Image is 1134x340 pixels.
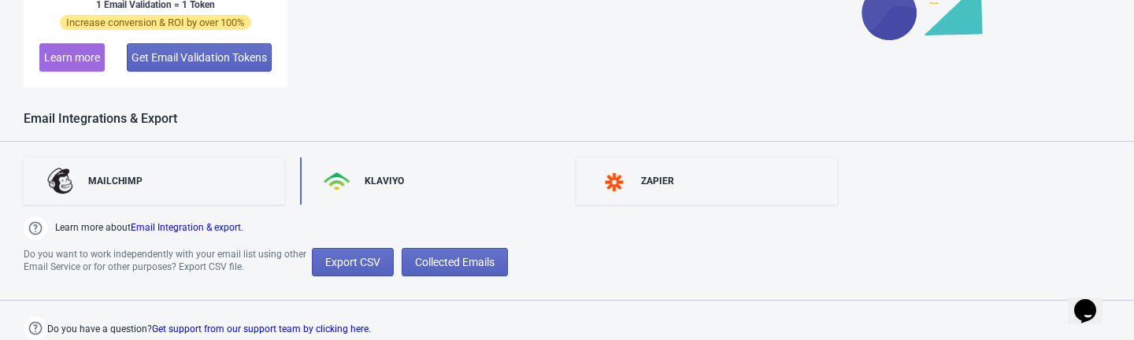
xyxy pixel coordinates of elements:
span: Export CSV [325,256,380,268]
span: Learn more [44,51,100,64]
span: Increase conversion & ROI by over 100% [60,15,251,30]
iframe: chat widget [1068,277,1118,324]
button: Learn more [39,43,105,72]
button: Export CSV [312,248,394,276]
img: zapier.svg [600,173,628,191]
div: MAILCHIMP [88,175,143,187]
a: Get support from our support team by clicking here. [152,323,371,334]
span: Collected Emails [415,256,495,268]
a: Email Integration & export [131,222,241,233]
span: Do you have a question? [47,320,371,338]
div: KLAVIYO [365,175,404,187]
img: klaviyo.png [324,172,352,190]
div: ZAPIER [641,175,674,187]
button: Collected Emails [402,248,508,276]
img: help.png [24,216,47,240]
div: Do you want to work independently with your email list using other Email Service or for other pur... [24,248,312,276]
span: Get Email Validation Tokens [132,51,267,64]
img: help.png [24,316,47,340]
button: Get Email Validation Tokens [127,43,272,72]
span: Learn more about . [55,220,243,240]
img: mailchimp.png [47,168,76,194]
